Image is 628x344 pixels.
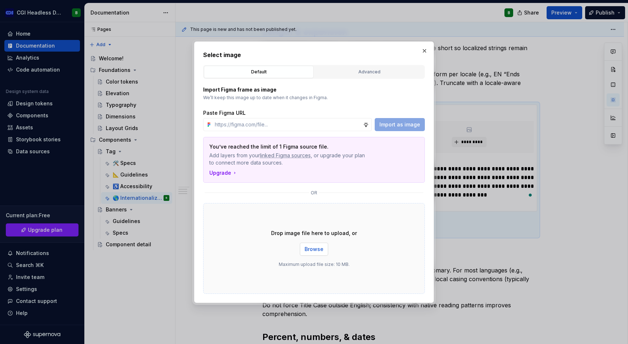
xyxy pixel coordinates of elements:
button: Upgrade [209,169,238,177]
p: You’ve reached the limit of 1 Figma source file. [209,143,368,150]
span: linked Figma sources [260,152,311,159]
button: Browse [300,243,328,256]
p: Maximum upload file size: 10 MB. [279,262,350,267]
div: Advanced [317,68,422,76]
label: Paste Figma URL [203,109,246,117]
input: https://figma.com/file... [212,118,363,131]
div: Default [206,68,311,76]
span: Browse [305,246,323,253]
p: or [311,190,317,196]
p: Drop image file here to upload, or [271,230,357,237]
p: Add layers from your , or upgrade your plan to connect more data sources. [209,152,368,166]
h2: Select image [203,50,425,59]
p: We’ll keep this image up to date when it changes in Figma. [203,95,425,101]
p: Import Figma frame as image [203,86,425,93]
